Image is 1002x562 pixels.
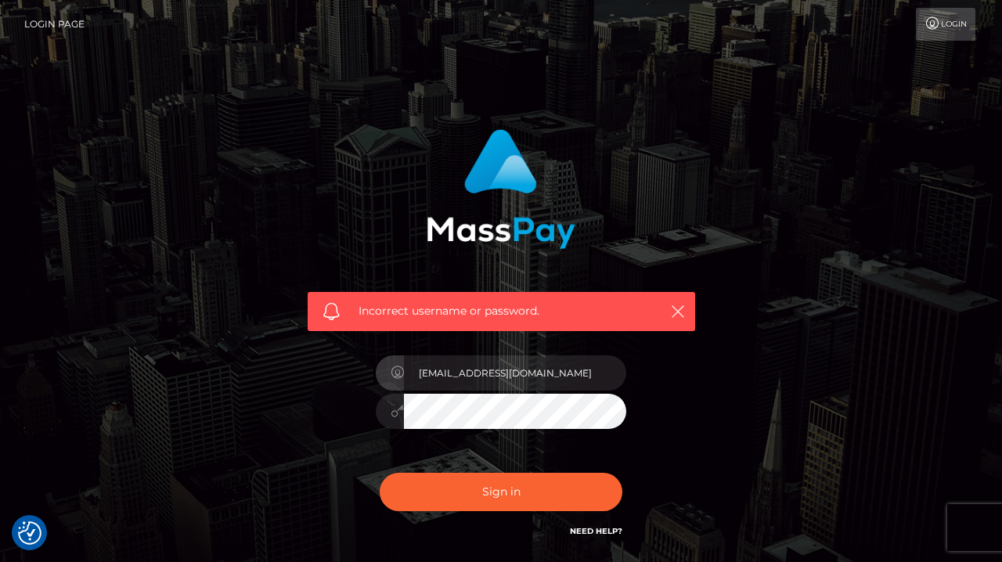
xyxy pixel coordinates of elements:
[916,8,975,41] a: Login
[404,355,626,391] input: Username...
[380,473,622,511] button: Sign in
[570,526,622,536] a: Need Help?
[359,303,644,319] span: Incorrect username or password.
[18,521,41,545] button: Consent Preferences
[427,129,575,249] img: MassPay Login
[24,8,85,41] a: Login Page
[18,521,41,545] img: Revisit consent button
